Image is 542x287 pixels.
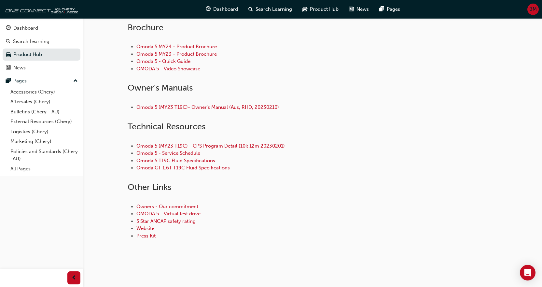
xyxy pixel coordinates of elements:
[13,24,38,32] div: Dashboard
[3,75,80,87] button: Pages
[8,87,80,97] a: Accessories (Chery)
[527,4,539,15] button: BM
[529,6,537,13] span: BM
[136,233,156,239] a: Press Kit
[8,117,80,127] a: External Resources (Chery)
[6,39,10,45] span: search-icon
[297,3,344,16] a: car-iconProduct Hub
[136,218,196,224] a: 5 Star ANCAP safety rating
[128,122,497,132] h2: Technical Resources
[3,36,80,48] a: Search Learning
[136,58,190,64] a: Omoda 5 - Quick Guide
[3,21,80,75] button: DashboardSearch LearningProduct HubNews
[302,5,307,13] span: car-icon
[73,77,78,85] span: up-icon
[344,3,374,16] a: news-iconNews
[3,62,80,74] a: News
[136,150,200,156] a: Omoda 5 - Service Schedule
[206,5,211,13] span: guage-icon
[8,136,80,147] a: Marketing (Chery)
[136,225,154,231] a: Website
[387,6,400,13] span: Pages
[136,44,217,50] a: Omoda 5 MY24 - Product Brochure
[8,107,80,117] a: Bulletins (Chery - AU)
[13,38,49,45] div: Search Learning
[13,64,26,72] div: News
[6,78,11,84] span: pages-icon
[8,164,80,174] a: All Pages
[136,104,279,110] a: Omoda 5 (MY23 T19C)- Owner's Manual (Aus, RHD, 20230210)
[349,5,354,13] span: news-icon
[379,5,384,13] span: pages-icon
[6,25,11,31] span: guage-icon
[128,83,497,93] h2: Owner ' s Manuals
[136,66,200,72] a: OMODA 5 - Video Showcase
[6,52,11,58] span: car-icon
[213,6,238,13] span: Dashboard
[6,65,11,71] span: news-icon
[310,6,339,13] span: Product Hub
[136,51,217,57] a: Omoda 5 MY23 - Product Brochure
[3,3,78,16] img: oneconnect
[128,182,497,193] h2: Other Links
[243,3,297,16] a: search-iconSearch Learning
[8,147,80,164] a: Policies and Standards (Chery -AU)
[128,22,497,33] h2: Brochure
[136,204,198,209] a: Owners - Our commitment
[136,158,215,164] a: Omoda 5 T19C Fluid Specifications
[136,165,230,171] a: Omoda GT 1.6T T19C Fluid Specifications
[13,77,27,85] div: Pages
[72,274,76,282] span: prev-icon
[8,97,80,107] a: Aftersales (Chery)
[374,3,405,16] a: pages-iconPages
[520,265,535,280] div: Open Intercom Messenger
[256,6,292,13] span: Search Learning
[248,5,253,13] span: search-icon
[3,22,80,34] a: Dashboard
[136,211,201,217] a: OMODA 5 - Virtual test drive
[3,49,80,61] a: Product Hub
[136,143,285,149] a: Omoda 5 (MY23 T19C) - CPS Program Detail (10k 12m 20230201)
[201,3,243,16] a: guage-iconDashboard
[8,127,80,137] a: Logistics (Chery)
[356,6,369,13] span: News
